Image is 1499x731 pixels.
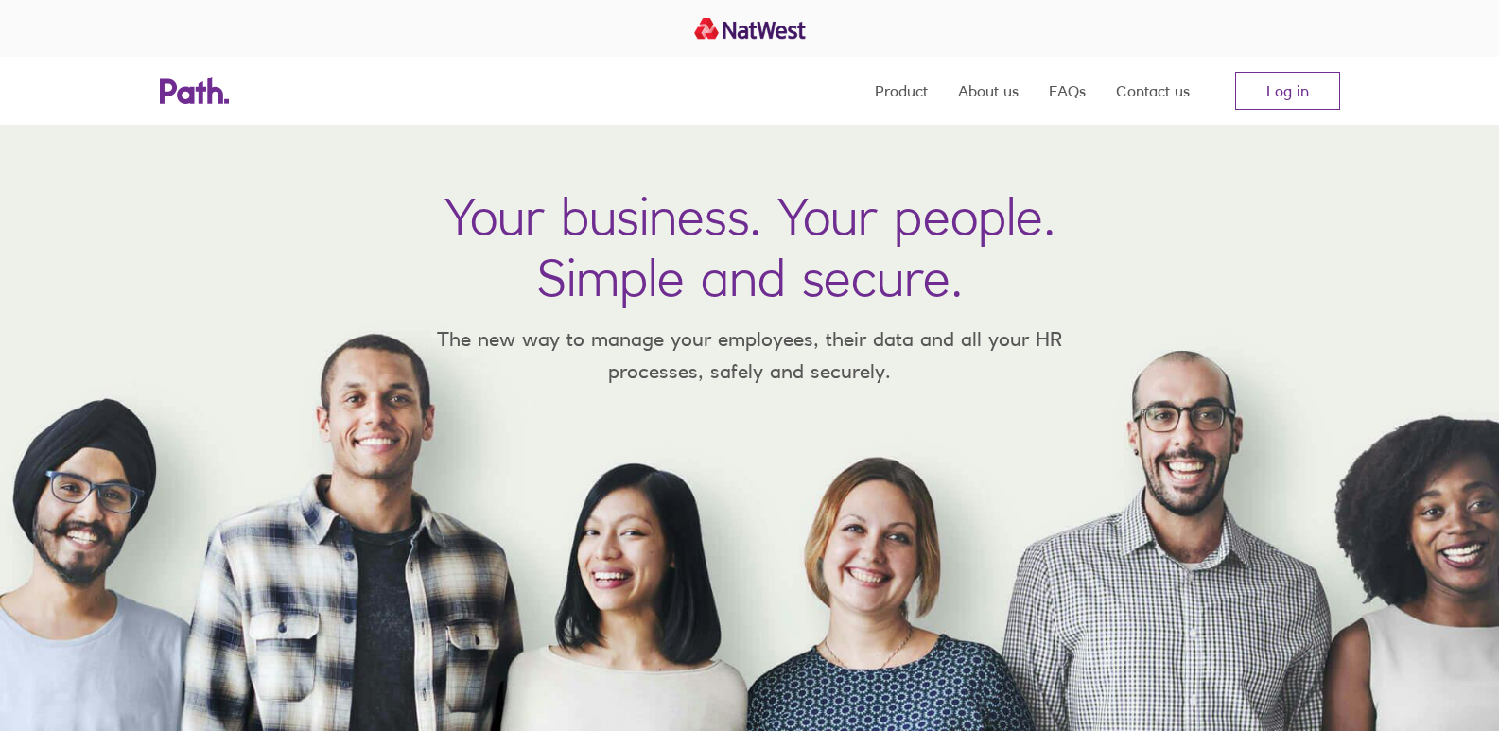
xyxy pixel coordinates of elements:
a: Product [875,57,928,125]
a: FAQs [1049,57,1086,125]
a: Log in [1235,72,1340,110]
a: About us [958,57,1019,125]
h1: Your business. Your people. Simple and secure. [444,185,1055,308]
a: Contact us [1116,57,1190,125]
p: The new way to manage your employees, their data and all your HR processes, safely and securely. [410,323,1090,387]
